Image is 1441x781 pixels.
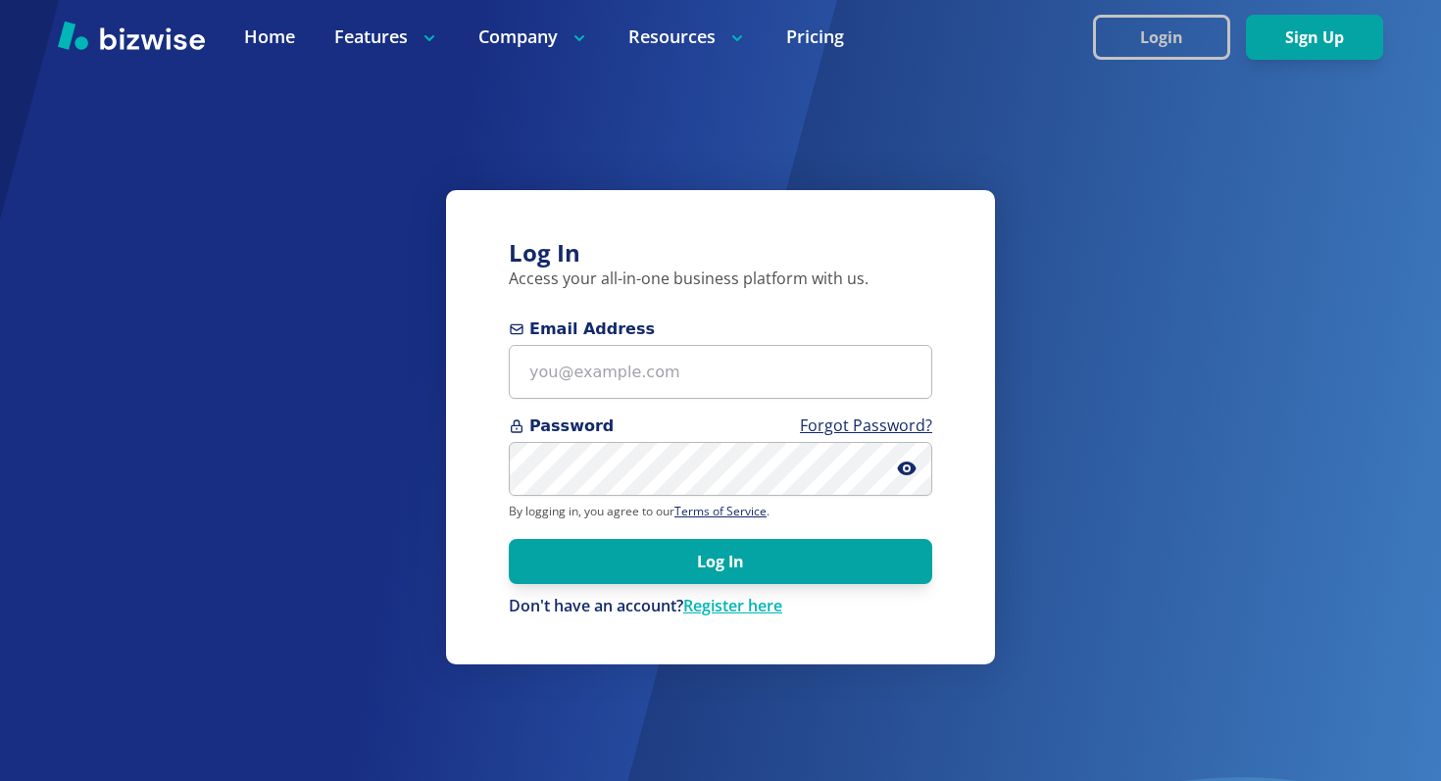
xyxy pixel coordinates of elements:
p: Features [334,24,439,49]
input: you@example.com [509,345,932,399]
button: Login [1093,15,1230,60]
p: Access your all-in-one business platform with us. [509,268,932,290]
a: Terms of Service [674,503,767,519]
p: Resources [628,24,747,49]
p: Company [478,24,589,49]
div: Don't have an account?Register here [509,596,932,617]
button: Sign Up [1246,15,1383,60]
a: Register here [683,595,782,616]
a: Forgot Password? [800,415,932,436]
p: Don't have an account? [509,596,932,617]
span: Email Address [509,317,932,341]
span: Password [509,415,932,438]
h3: Log In [509,237,932,269]
a: Login [1093,28,1246,47]
a: Pricing [786,24,844,49]
button: Log In [509,539,932,584]
img: Bizwise Logo [58,21,205,50]
a: Home [244,24,295,49]
p: By logging in, you agree to our . [509,504,932,519]
a: Sign Up [1246,28,1383,47]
